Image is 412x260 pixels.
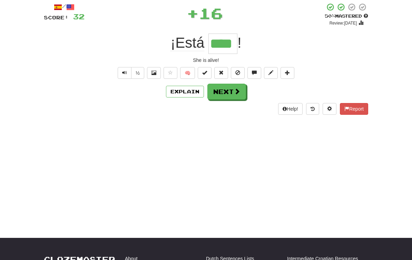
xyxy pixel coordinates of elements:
[44,15,69,20] span: Score:
[116,67,144,79] div: Text-to-speech controls
[214,67,228,79] button: Reset to 0% Mastered (alt+r)
[44,57,368,64] div: She is alive!
[170,35,204,51] span: ¡Está
[340,103,368,115] button: Report
[237,35,242,51] span: !
[264,67,278,79] button: Edit sentence (alt+d)
[325,13,335,19] span: 50 %
[325,13,368,19] div: Mastered
[131,67,144,79] button: ½
[306,103,319,115] button: Round history (alt+y)
[164,67,177,79] button: Favorite sentence (alt+f)
[281,67,294,79] button: Add to collection (alt+a)
[278,103,303,115] button: Help!
[44,3,85,11] div: /
[198,67,212,79] button: Set this sentence to 100% Mastered (alt+m)
[231,67,245,79] button: Ignore sentence (alt+i)
[199,4,223,22] span: 16
[247,67,261,79] button: Discuss sentence (alt+u)
[330,21,357,26] small: Review: [DATE]
[73,12,85,21] span: 32
[187,3,199,24] span: +
[118,67,131,79] button: Play sentence audio (ctl+space)
[147,67,161,79] button: Show image (alt+x)
[180,67,195,79] button: 🧠
[207,84,246,100] button: Next
[166,86,204,98] button: Explain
